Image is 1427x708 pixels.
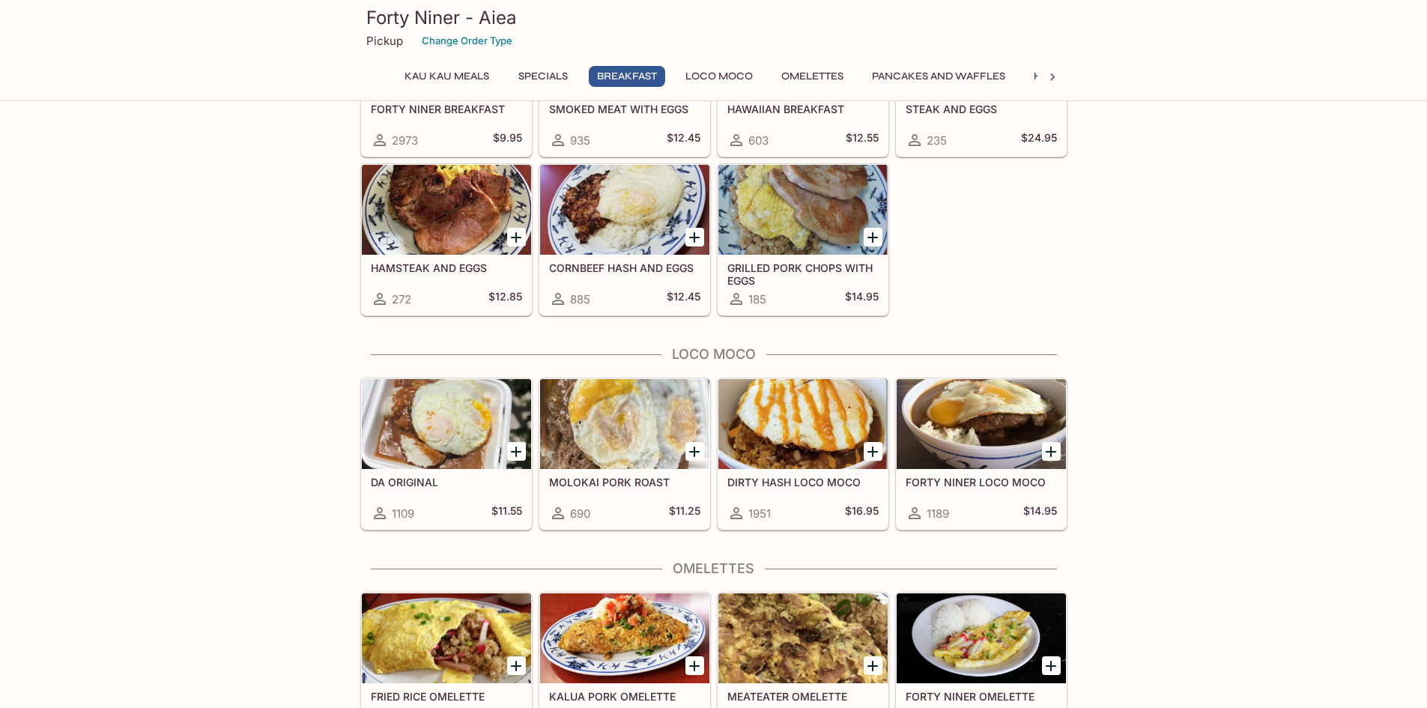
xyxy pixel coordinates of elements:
a: FORTY NINER LOCO MOCO1189$14.95 [896,378,1067,530]
button: Loco Moco [677,66,761,87]
span: 1109 [392,506,414,521]
button: Add FRIED RICE OMELETTE [507,656,526,675]
a: GRILLED PORK CHOPS WITH EGGS185$14.95 [718,164,888,315]
h5: FORTY NINER LOCO MOCO [906,476,1057,488]
h5: $12.45 [667,131,700,149]
a: HAMSTEAK AND EGGS272$12.85 [361,164,532,315]
a: DA ORIGINAL1109$11.55 [361,378,532,530]
h4: Omelettes [360,560,1067,577]
h5: $11.25 [669,504,700,522]
h5: $14.95 [845,290,879,308]
h3: Forty Niner - Aiea [366,6,1061,29]
button: Add DA ORIGINAL [507,442,526,461]
button: Pancakes and Waffles [864,66,1014,87]
span: 1189 [927,506,949,521]
span: 272 [392,292,411,306]
span: 603 [748,133,769,148]
button: Add FORTY NINER LOCO MOCO [1042,442,1061,461]
div: FRIED RICE OMELETTE [362,593,531,683]
div: CORNBEEF HASH AND EGGS [540,165,709,255]
span: 690 [570,506,590,521]
a: DIRTY HASH LOCO MOCO1951$16.95 [718,378,888,530]
span: 935 [570,133,590,148]
button: Add HAMSTEAK AND EGGS [507,228,526,246]
h5: CORNBEEF HASH AND EGGS [549,261,700,274]
span: 235 [927,133,947,148]
div: FORTY NINER OMELETTE [897,593,1066,683]
p: Pickup [366,34,403,48]
h5: SMOKED MEAT WITH EGGS [549,103,700,115]
h5: $16.95 [845,504,879,522]
h5: $12.45 [667,290,700,308]
button: Add DIRTY HASH LOCO MOCO [864,442,882,461]
h5: $12.55 [846,131,879,149]
h5: KALUA PORK OMELETTE [549,690,700,703]
button: Change Order Type [415,29,519,52]
a: MOLOKAI PORK ROAST690$11.25 [539,378,710,530]
h5: $9.95 [493,131,522,149]
h5: $24.95 [1021,131,1057,149]
h5: STEAK AND EGGS [906,103,1057,115]
span: 185 [748,292,766,306]
h5: HAMSTEAK AND EGGS [371,261,522,274]
a: CORNBEEF HASH AND EGGS885$12.45 [539,164,710,315]
h5: $12.85 [488,290,522,308]
button: Specials [509,66,577,87]
h5: DIRTY HASH LOCO MOCO [727,476,879,488]
div: GRILLED PORK CHOPS WITH EGGS [718,165,888,255]
div: FORTY NINER LOCO MOCO [897,379,1066,469]
button: Omelettes [773,66,852,87]
div: DIRTY HASH LOCO MOCO [718,379,888,469]
h5: HAWAIIAN BREAKFAST [727,103,879,115]
div: KALUA PORK OMELETTE [540,593,709,683]
h5: FORTY NINER BREAKFAST [371,103,522,115]
div: DA ORIGINAL [362,379,531,469]
button: Hawaiian Style French Toast [1025,66,1211,87]
span: 885 [570,292,590,306]
button: Add GRILLED PORK CHOPS WITH EGGS [864,228,882,246]
h5: MEATEATER OMELETTE [727,690,879,703]
div: MOLOKAI PORK ROAST [540,379,709,469]
h5: $11.55 [491,504,522,522]
button: Add CORNBEEF HASH AND EGGS [685,228,704,246]
button: Add KALUA PORK OMELETTE [685,656,704,675]
button: Add FORTY NINER OMELETTE [1042,656,1061,675]
button: Add MOLOKAI PORK ROAST [685,442,704,461]
button: Add MEATEATER OMELETTE [864,656,882,675]
div: HAMSTEAK AND EGGS [362,165,531,255]
h4: Loco Moco [360,346,1067,363]
span: 1951 [748,506,771,521]
h5: DA ORIGINAL [371,476,522,488]
h5: GRILLED PORK CHOPS WITH EGGS [727,261,879,286]
span: 2973 [392,133,418,148]
button: Kau Kau Meals [396,66,497,87]
button: Breakfast [589,66,665,87]
h5: FRIED RICE OMELETTE [371,690,522,703]
h5: $14.95 [1023,504,1057,522]
h5: MOLOKAI PORK ROAST [549,476,700,488]
h5: FORTY NINER OMELETTE [906,690,1057,703]
div: MEATEATER OMELETTE [718,593,888,683]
